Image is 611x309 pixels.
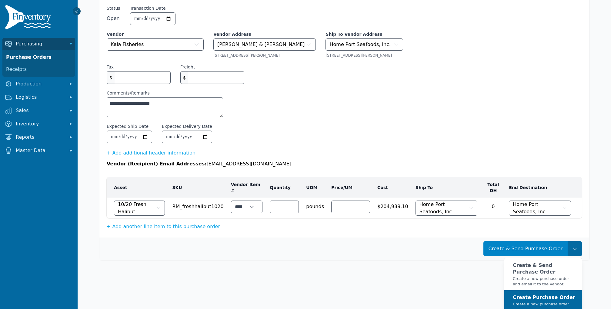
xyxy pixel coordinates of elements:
th: UOM [302,177,328,198]
img: Finventory [5,5,53,32]
td: RM_freshhalibut1020 [169,198,227,218]
label: Vendor Address [213,31,316,37]
th: Vendor Item # [227,177,266,198]
label: Expected Delivery Date [162,123,212,129]
span: Kaia Fisheries [111,41,144,48]
span: Home Port Seafoods, Inc. [419,201,468,215]
span: Master Data [16,147,64,154]
button: Create & Send Purchase Order [483,241,568,256]
button: Logistics [2,91,75,103]
label: Comments/Remarks [107,90,223,96]
th: Cost [374,177,412,198]
span: $ [107,71,115,84]
div: [STREET_ADDRESS][PERSON_NAME] [326,53,403,58]
span: [EMAIL_ADDRESS][DOMAIN_NAME] [207,161,292,167]
label: Vendor [107,31,204,37]
span: Reports [16,134,64,141]
th: Ship To [412,177,481,198]
strong: Create & Send Purchase Order [513,262,555,275]
th: Total OH [481,177,505,198]
button: Master Data [2,145,75,157]
strong: Create Purchase Order [513,294,575,300]
th: Quantity [266,177,302,198]
span: Sales [16,107,64,114]
span: Home Port Seafoods, Inc. [513,201,561,215]
label: Transaction Date [130,5,166,11]
button: Purchasing [2,38,75,50]
th: SKU [169,177,227,198]
span: Logistics [16,94,64,101]
button: [PERSON_NAME] & [PERSON_NAME] [213,38,316,51]
span: Purchasing [16,40,64,48]
label: Freight [180,64,195,70]
button: Sales [2,105,75,117]
button: Reports [2,131,75,143]
span: $204,939.10 [377,201,408,210]
span: Home Port Seafoods, Inc. [329,41,391,48]
th: Price/UM [328,177,374,198]
span: Inventory [16,120,64,128]
button: + Add another line item to this purchase order [107,223,220,230]
span: Open [107,15,120,22]
small: Create a new purchase order and email it to the vendor. [513,276,577,287]
th: Asset [107,177,169,198]
button: Home Port Seafoods, Inc. [509,201,571,216]
button: Production [2,78,75,90]
span: Status [107,5,120,11]
span: pounds [306,201,324,210]
span: Production [16,80,64,88]
label: Ship To Vendor Address [326,31,403,37]
th: End Destination [505,177,575,198]
span: $ [181,71,188,84]
div: [STREET_ADDRESS][PERSON_NAME] [213,53,316,58]
button: Inventory [2,118,75,130]
small: Create a new purchase order. [513,301,575,307]
label: Expected Ship Date [107,123,149,129]
label: Tax [107,64,114,70]
td: 0 [481,198,505,218]
span: Vendor (Recipient) Email Addresses: [107,161,207,167]
button: Home Port Seafoods, Inc. [326,38,403,51]
span: [PERSON_NAME] & [PERSON_NAME] [217,41,305,48]
a: Purchase Orders [4,51,74,63]
button: Kaia Fisheries [107,38,204,51]
button: + Add additional header information [107,149,195,157]
a: Receipts [4,63,74,75]
button: Home Port Seafoods, Inc. [416,201,478,216]
span: 10/20 Fresh Halibut [118,201,155,215]
button: 10/20 Fresh Halibut [114,201,165,216]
